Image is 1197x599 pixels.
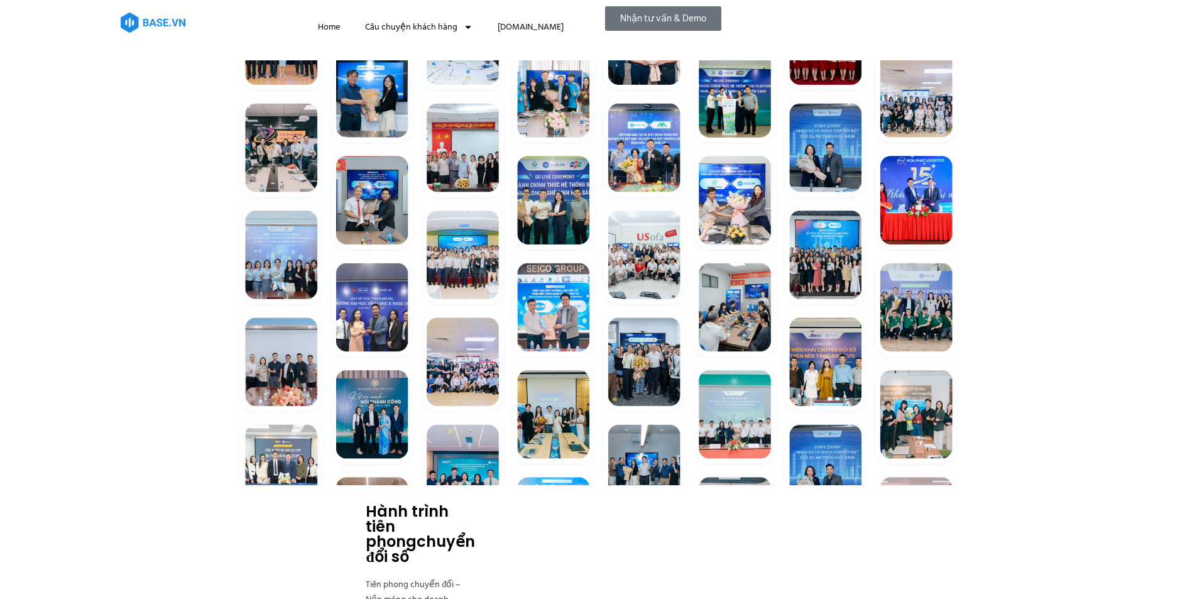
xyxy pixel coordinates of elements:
h2: Hành trình tiên phong [366,504,473,564]
span: chuyển đổi số [366,531,475,567]
a: Home [305,13,353,41]
a: Nhận tư vấn & Demo [605,6,721,31]
a: Câu chuyện khách hàng [353,13,485,41]
nav: Menu [305,13,586,41]
a: [DOMAIN_NAME] [485,13,576,41]
span: Nhận tư vấn & Demo [620,14,706,23]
